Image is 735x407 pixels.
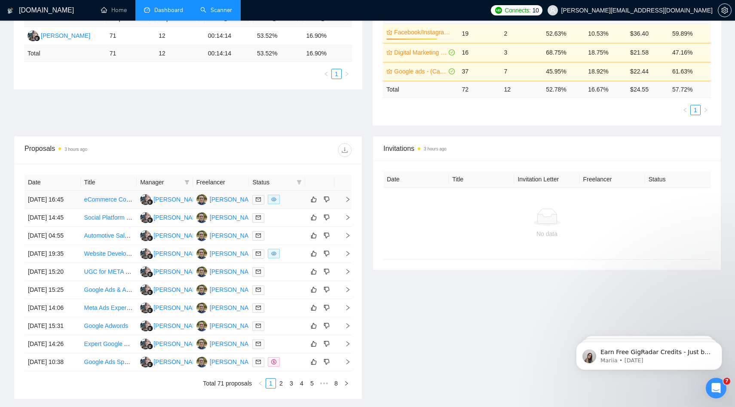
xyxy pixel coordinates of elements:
[196,358,259,365] a: RG[PERSON_NAME]
[500,62,542,81] td: 7
[147,271,153,277] img: gigradar-bm.png
[500,43,542,62] td: 3
[338,359,351,365] span: right
[210,285,259,294] div: [PERSON_NAME]
[585,62,627,81] td: 18.92%
[386,68,392,74] span: crown
[147,343,153,349] img: gigradar-bm.png
[256,197,261,202] span: mail
[84,304,242,311] a: Meta Ads Expert | Booked Call Funnels Using AI Video Ads
[645,171,710,188] th: Status
[147,235,153,241] img: gigradar-bm.png
[210,357,259,367] div: [PERSON_NAME]
[154,6,183,14] span: Dashboard
[449,171,514,188] th: Title
[271,359,276,364] span: dollar
[550,7,556,13] span: user
[295,176,303,189] span: filter
[140,177,181,187] span: Manager
[311,358,317,365] span: like
[147,253,153,259] img: gigradar-bm.png
[306,15,326,22] span: LRR
[196,214,259,220] a: RG[PERSON_NAME]
[669,24,711,43] td: 59.89%
[690,105,701,115] li: 1
[24,209,81,227] td: [DATE] 14:45
[338,214,351,220] span: right
[153,285,203,294] div: [PERSON_NAME]
[210,267,259,276] div: [PERSON_NAME]
[210,231,259,240] div: [PERSON_NAME]
[84,286,242,293] a: Google Ads & Advertising Expert for eComm and Lead Gen
[210,303,259,312] div: [PERSON_NAME]
[324,286,330,293] span: dislike
[210,321,259,330] div: [PERSON_NAME]
[297,378,307,389] li: 4
[196,248,207,259] img: RG
[256,269,261,274] span: mail
[200,6,232,14] a: searchScanner
[266,378,276,389] li: 1
[331,378,341,389] li: 8
[331,69,342,79] li: 1
[153,267,203,276] div: [PERSON_NAME]
[449,68,455,74] span: check-circle
[276,378,286,389] li: 2
[24,299,81,317] td: [DATE] 14:06
[140,322,203,329] a: MC[PERSON_NAME]
[309,339,319,349] button: like
[701,105,711,115] li: Next Page
[155,27,204,45] td: 12
[196,357,207,367] img: RG
[81,281,137,299] td: Google Ads & Advertising Expert for eComm and Lead Gen
[140,230,151,241] img: MC
[297,379,306,388] a: 4
[341,378,352,389] li: Next Page
[84,196,242,203] a: eCommerce Consultation – Google Ads & Merchant Center
[153,231,203,240] div: [PERSON_NAME]
[449,49,455,55] span: check-circle
[309,285,319,295] button: like
[324,250,330,257] span: dislike
[458,81,500,98] td: 72
[81,299,137,317] td: Meta Ads Expert | Booked Call Funnels Using AI Video Ads
[324,232,330,239] span: dislike
[585,43,627,62] td: 18.75%
[106,27,155,45] td: 71
[309,230,319,241] button: like
[210,195,259,204] div: [PERSON_NAME]
[140,248,151,259] img: MC
[580,171,645,188] th: Freelancer
[542,62,585,81] td: 45.95%
[252,177,293,187] span: Status
[424,147,447,151] time: 3 hours ago
[205,27,254,45] td: 00:14:14
[196,322,259,329] a: RG[PERSON_NAME]
[394,48,447,57] a: Digital Marketing - (Catch All - Training)-$100 hr.
[140,268,203,275] a: MC[PERSON_NAME]
[193,174,249,191] th: Freelancer
[338,269,351,275] span: right
[309,248,319,259] button: like
[311,340,317,347] span: like
[341,378,352,389] button: right
[627,62,669,81] td: $22.44
[458,43,500,62] td: 16
[203,378,252,389] li: Total 71 proposals
[383,171,449,188] th: Date
[155,45,204,62] td: 12
[205,45,254,62] td: 00:14:14
[196,268,259,275] a: RG[PERSON_NAME]
[24,191,81,209] td: [DATE] 16:45
[196,285,207,295] img: RG
[495,7,502,14] img: upwork-logo.png
[394,67,447,76] a: Google ads - (Catch All - Training) - $75
[84,250,285,257] a: Website Development and Social Media Marketing for Educational Platform
[338,305,351,311] span: right
[703,107,708,113] span: right
[585,81,627,98] td: 16.67 %
[311,268,317,275] span: like
[258,381,263,386] span: left
[322,303,332,313] button: dislike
